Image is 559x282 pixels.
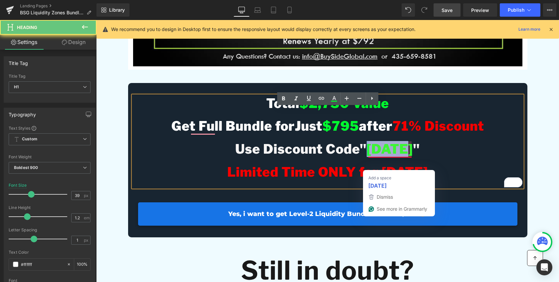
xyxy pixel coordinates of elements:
[536,259,552,275] div: Open Intercom Messenger
[9,228,91,232] div: Letter Spacing
[132,190,320,198] span: Yes, i want to get Level-2 Liquidity Bundle for Just $792
[9,155,91,159] div: Font Weight
[508,7,524,13] span: Publish
[463,3,497,17] a: Preview
[96,20,559,282] iframe: To enrich screen reader interactions, please activate Accessibility in Grammarly extension settings
[14,84,19,89] b: H1
[74,259,90,270] div: %
[281,3,297,17] a: Mobile
[442,7,453,14] span: Save
[317,121,324,137] span: "
[109,7,125,13] span: Library
[9,125,91,131] div: Text Styles
[20,3,96,9] a: Landing Pages
[296,98,388,114] span: 71% Discount
[500,3,540,17] button: Publish
[111,26,416,33] p: We recommend you to design in Desktop first to ensure the responsive layout would display correct...
[471,7,489,14] span: Preview
[42,182,421,206] a: Yes, i want to get Level-2 Liquidity Bundle for Just $792
[543,3,556,17] button: More
[9,183,27,188] div: Font Size
[516,25,543,33] a: Learn more
[84,238,90,242] span: px
[20,10,84,15] span: BSG Liquidity Zones Bundle Offer
[264,121,271,137] span: "
[203,75,293,91] span: $2,730 Value
[271,121,317,137] span: [DATE]
[266,3,281,17] a: Tablet
[418,3,431,17] button: Redo
[84,193,90,198] span: px
[226,98,263,114] span: $795
[37,98,426,114] h1: Get Full Bundle for after
[14,165,38,170] b: Boldest 900
[402,3,415,17] button: Undo
[9,57,28,66] div: Title Tag
[22,136,37,142] b: Custom
[234,3,250,17] a: Desktop
[199,98,226,114] span: Just
[145,235,318,266] strong: Still in doubt?
[96,3,129,17] a: New Library
[84,216,90,220] span: em
[139,121,264,137] span: Use Discount Code
[17,25,37,30] span: Heading
[9,108,36,117] div: Typography
[9,250,91,255] div: Text Color
[131,144,332,160] span: Limited Time ONLY for [DATE]
[250,3,266,17] a: Laptop
[50,35,98,50] a: Design
[9,74,91,79] div: Title Tag
[9,205,91,210] div: Line Height
[21,261,64,268] input: Color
